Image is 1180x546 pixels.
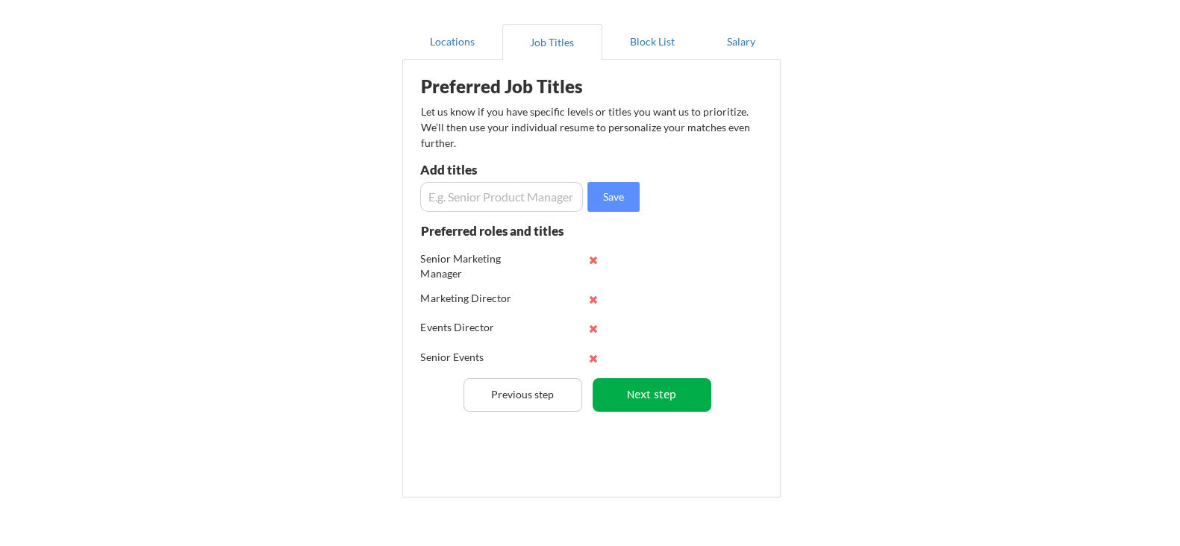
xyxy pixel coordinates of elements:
[593,378,711,412] button: Next step
[420,182,583,212] input: E.g. Senior Product Manager
[421,225,582,237] div: Preferred roles and titles
[421,291,519,306] div: Marketing Director
[421,78,609,95] div: Preferred Job Titles
[420,163,579,176] div: Add titles
[421,251,519,280] div: Senior Marketing Manager
[421,350,519,379] div: Senior Events Manager
[587,182,640,212] button: Save
[402,24,502,60] button: Locations
[463,378,582,412] button: Previous step
[702,24,781,60] button: Salary
[421,104,752,151] div: Let us know if you have specific levels or titles you want us to prioritize. We’ll then use your ...
[502,24,602,60] button: Job Titles
[421,320,519,335] div: Events Director
[602,24,702,60] button: Block List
